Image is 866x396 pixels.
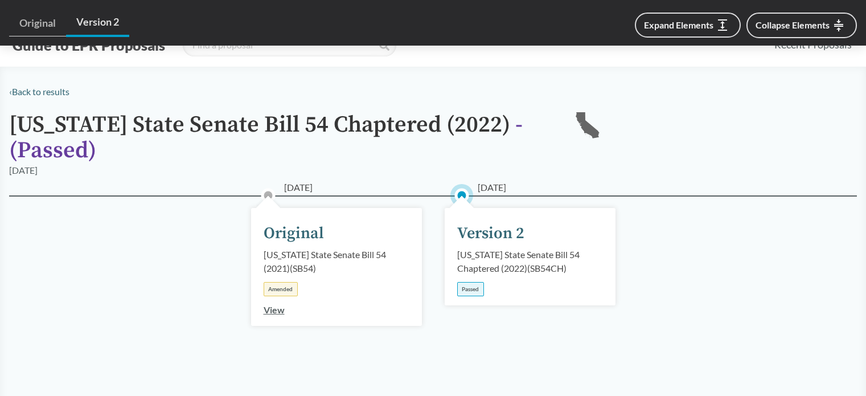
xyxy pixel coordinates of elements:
[457,222,524,246] div: Version 2
[264,222,324,246] div: Original
[478,181,506,194] span: [DATE]
[9,112,556,164] h1: [US_STATE] State Senate Bill 54 Chaptered (2022)
[9,10,66,36] a: Original
[66,9,129,37] a: Version 2
[457,282,484,296] div: Passed
[635,13,741,38] button: Expand Elements
[9,164,38,177] div: [DATE]
[264,282,298,296] div: Amended
[746,13,857,38] button: Collapse Elements
[264,248,409,275] div: [US_STATE] State Senate Bill 54 (2021) ( SB54 )
[264,304,285,315] a: View
[9,111,523,165] span: - ( Passed )
[284,181,313,194] span: [DATE]
[9,86,69,97] a: ‹Back to results
[457,248,603,275] div: [US_STATE] State Senate Bill 54 Chaptered (2022) ( SB54CH )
